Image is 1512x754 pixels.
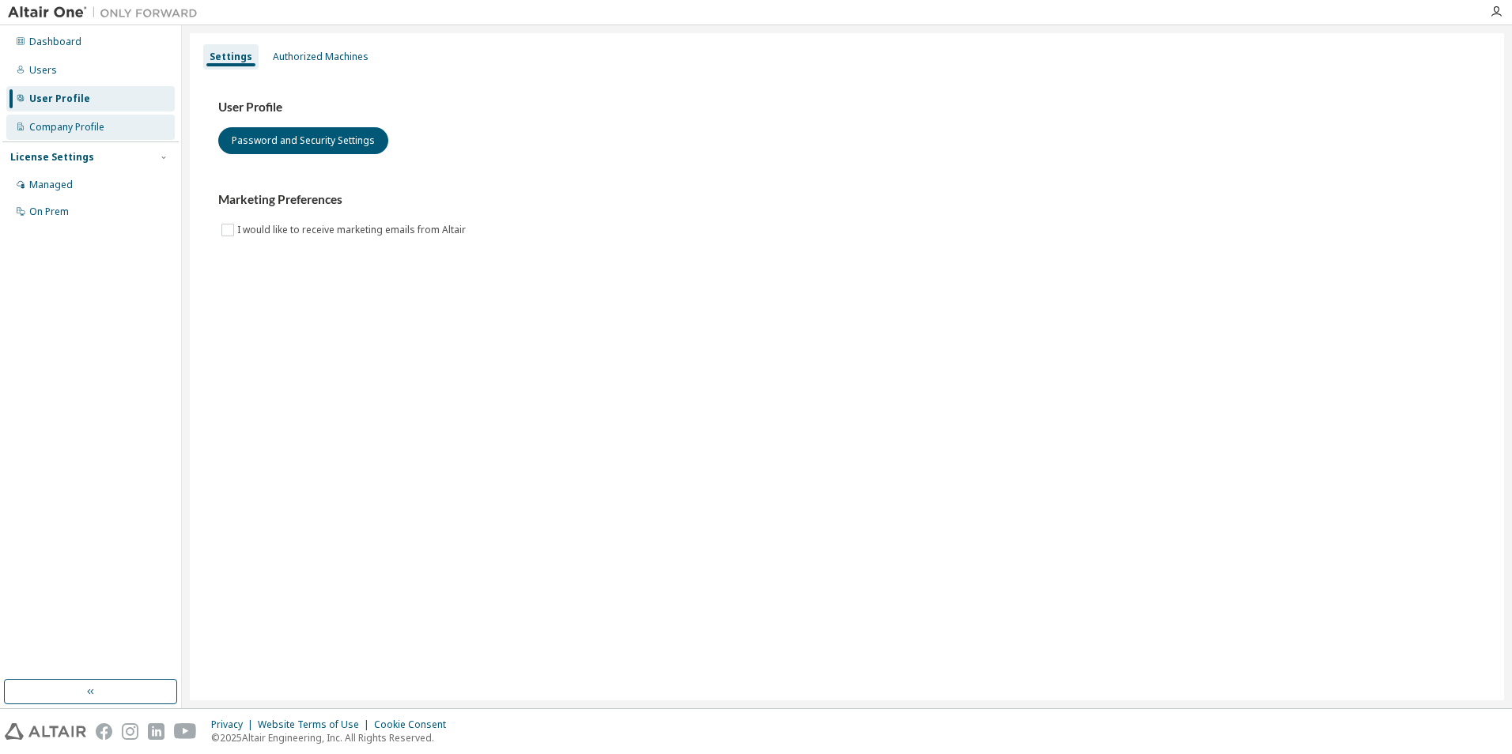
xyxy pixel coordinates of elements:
div: On Prem [29,205,69,218]
div: Managed [29,179,73,191]
img: facebook.svg [96,723,112,740]
div: Cookie Consent [374,718,455,731]
div: Settings [210,51,252,63]
div: Users [29,64,57,77]
img: altair_logo.svg [5,723,86,740]
img: youtube.svg [174,723,197,740]
div: User Profile [29,92,90,105]
img: instagram.svg [122,723,138,740]
div: Dashboard [29,36,81,48]
button: Password and Security Settings [218,127,388,154]
img: Altair One [8,5,206,21]
label: I would like to receive marketing emails from Altair [237,221,469,239]
div: Authorized Machines [273,51,369,63]
div: Privacy [211,718,258,731]
h3: Marketing Preferences [218,192,1476,208]
div: Company Profile [29,121,104,134]
div: License Settings [10,151,94,164]
h3: User Profile [218,100,1476,115]
img: linkedin.svg [148,723,164,740]
div: Website Terms of Use [258,718,374,731]
p: © 2025 Altair Engineering, Inc. All Rights Reserved. [211,731,455,745]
